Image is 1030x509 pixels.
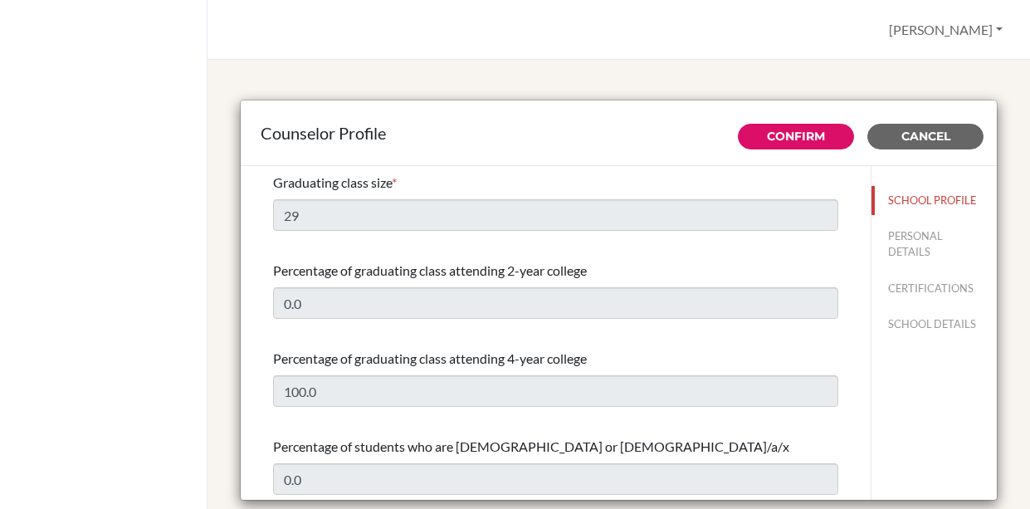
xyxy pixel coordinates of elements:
[273,174,392,190] span: Graduating class size
[273,438,789,454] span: Percentage of students who are [DEMOGRAPHIC_DATA] or [DEMOGRAPHIC_DATA]/a/x
[261,120,977,145] div: Counselor Profile
[881,14,1010,46] button: [PERSON_NAME]
[871,310,997,339] button: SCHOOL DETAILS
[273,262,587,278] span: Percentage of graduating class attending 2-year college
[871,274,997,303] button: CERTIFICATIONS
[273,350,587,366] span: Percentage of graduating class attending 4-year college
[871,186,997,215] button: SCHOOL PROFILE
[871,222,997,267] button: PERSONAL DETAILS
